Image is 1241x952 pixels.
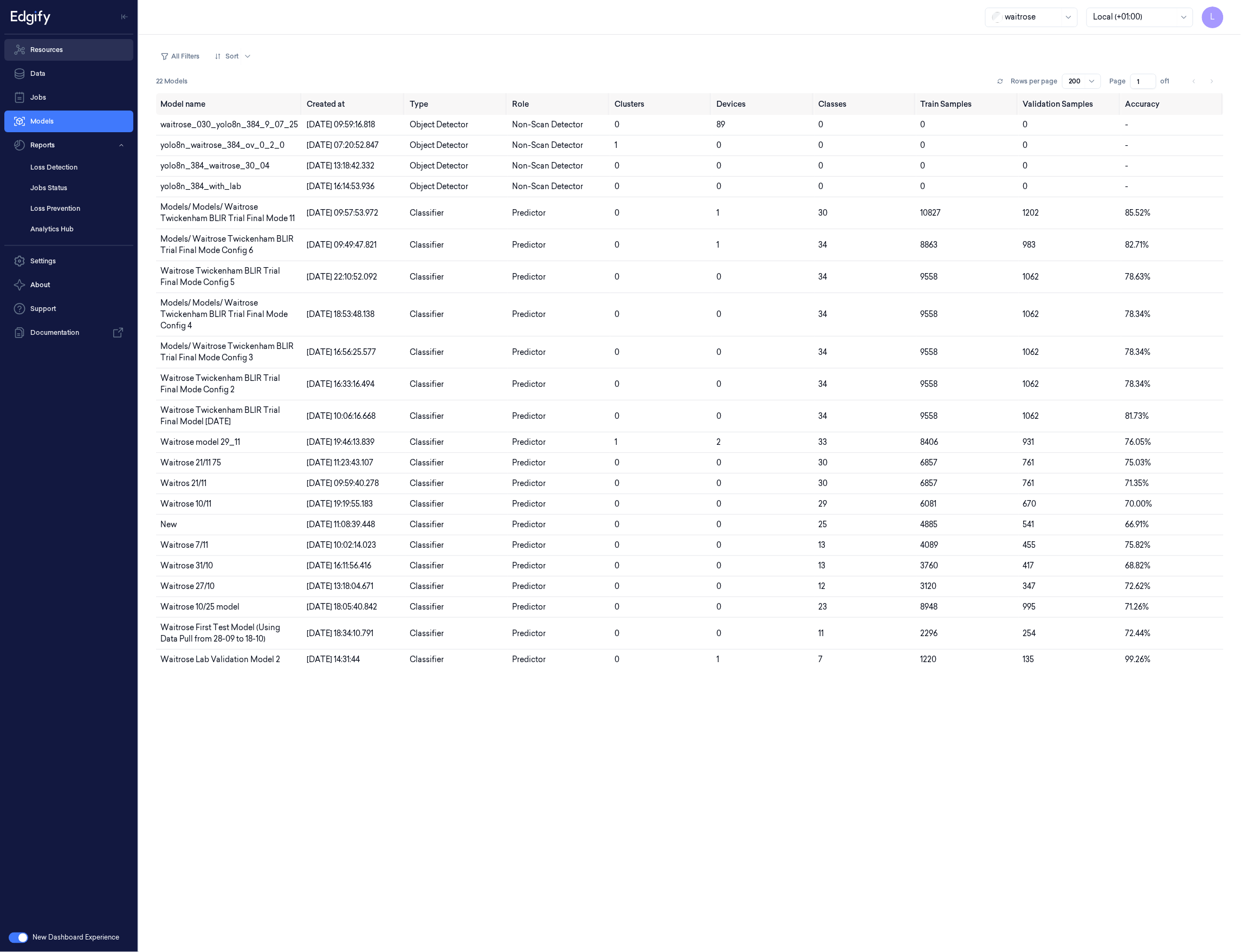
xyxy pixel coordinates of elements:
[1126,458,1152,468] span: 75.03%
[819,540,826,550] span: 13
[615,182,619,191] span: 0
[615,581,619,591] span: 0
[160,520,177,529] span: New
[160,234,294,255] span: Models/ Waitrose Twickenham BLIR Trial Final Mode Config 6
[1023,520,1035,529] span: 541
[22,179,133,197] a: Jobs Status
[410,478,444,488] span: Classifier
[921,458,938,468] span: 6857
[307,458,373,468] span: [DATE] 11:23:43.107
[615,411,619,421] span: 0
[307,602,377,612] span: [DATE] 18:05:40.842
[302,93,405,115] th: Created at
[921,581,937,591] span: 3120
[4,87,133,108] a: Jobs
[716,458,721,468] span: 0
[819,520,828,529] span: 25
[1126,602,1149,612] span: 71.26%
[615,437,617,447] span: 1
[160,655,280,664] span: Waitrose Lab Validation Model 2
[410,379,444,389] span: Classifier
[615,499,619,509] span: 0
[615,240,619,250] span: 0
[716,540,721,550] span: 0
[410,602,444,612] span: Classifier
[716,240,719,250] span: 1
[410,458,444,468] span: Classifier
[512,208,546,218] span: Predictor
[307,655,360,664] span: [DATE] 14:31:44
[921,561,939,571] span: 3760
[921,347,938,357] span: 9558
[307,208,378,218] span: [DATE] 09:57:53.972
[615,309,619,319] span: 0
[1023,347,1039,357] span: 1062
[512,347,546,357] span: Predictor
[22,158,133,177] a: Loss Detection
[921,240,938,250] span: 8863
[1126,540,1151,550] span: 75.82%
[615,655,619,664] span: 0
[819,272,828,282] span: 34
[1126,272,1151,282] span: 78.63%
[819,240,828,250] span: 34
[921,520,938,529] span: 4885
[615,561,619,571] span: 0
[1023,602,1036,612] span: 995
[512,411,546,421] span: Predictor
[1023,379,1039,389] span: 1062
[1126,478,1149,488] span: 71.35%
[819,655,823,664] span: 7
[1202,7,1224,28] button: L
[307,272,377,282] span: [DATE] 22:10:52.092
[921,208,941,218] span: 10827
[921,655,937,664] span: 1220
[615,272,619,282] span: 0
[1126,309,1151,319] span: 78.34%
[819,478,828,488] span: 30
[1126,379,1151,389] span: 78.34%
[512,161,583,171] span: Non-Scan Detector
[615,540,619,550] span: 0
[1023,120,1028,129] span: 0
[160,602,240,612] span: Waitrose 10/25 model
[921,182,926,191] span: 0
[156,93,302,115] th: Model name
[410,347,444,357] span: Classifier
[160,540,208,550] span: Waitrose 7/11
[410,272,444,282] span: Classifier
[716,411,721,421] span: 0
[156,76,188,86] span: 22 Models
[1126,581,1151,591] span: 72.62%
[1126,520,1149,529] span: 66.91%
[307,379,374,389] span: [DATE] 16:33:16.494
[716,437,721,447] span: 2
[712,93,814,115] th: Devices
[160,499,211,509] span: Waitrose 10/11
[512,478,546,488] span: Predictor
[921,161,926,171] span: 0
[610,93,712,115] th: Clusters
[160,140,285,150] span: yolo8n_waitrose_384_ov_0_2_0
[1121,93,1224,115] th: Accuracy
[22,199,133,218] a: Loss Prevention
[819,140,824,150] span: 0
[716,182,721,191] span: 0
[819,208,828,218] span: 30
[1023,561,1035,571] span: 417
[1126,140,1129,150] span: -
[512,499,546,509] span: Predictor
[512,309,546,319] span: Predictor
[819,161,824,171] span: 0
[307,309,374,319] span: [DATE] 18:53:48.138
[307,240,377,250] span: [DATE] 09:49:47.821
[819,629,824,638] span: 11
[921,478,938,488] span: 6857
[1126,411,1149,421] span: 81.73%
[921,379,938,389] span: 9558
[1023,182,1028,191] span: 0
[508,93,610,115] th: Role
[156,48,204,65] button: All Filters
[916,93,1019,115] th: Train Samples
